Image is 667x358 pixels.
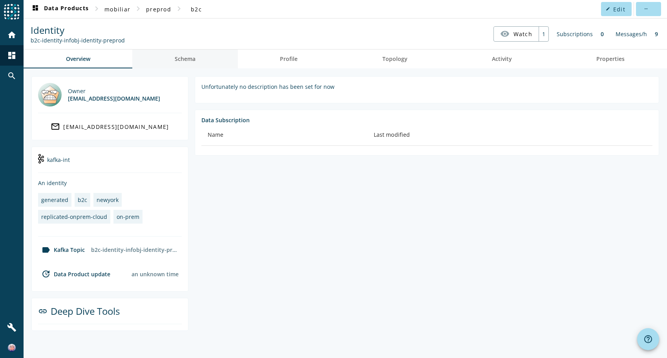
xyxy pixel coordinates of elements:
[41,269,51,279] mat-icon: update
[41,196,68,204] div: generated
[280,56,298,62] span: Profile
[31,24,64,37] span: Identity
[606,7,610,11] mat-icon: edit
[494,27,539,41] button: Watch
[64,123,169,130] div: [EMAIL_ADDRESS][DOMAIN_NAME]
[143,2,174,16] button: preprod
[31,37,125,44] div: Kafka Topic: b2c-identity-infobj-identity-preprod
[7,71,16,81] mat-icon: search
[7,51,16,60] mat-icon: dashboard
[184,2,209,16] button: b2c
[201,83,652,90] div: Unfortunately no description has been set for now
[201,116,652,124] div: Data Subscription
[201,124,367,146] th: Name
[27,2,92,16] button: Data Products
[612,26,651,42] div: Messages/h
[66,56,90,62] span: Overview
[500,29,510,39] mat-icon: visibility
[68,95,160,102] div: [EMAIL_ADDRESS][DOMAIN_NAME]
[78,196,87,204] div: b2c
[31,4,89,14] span: Data Products
[513,27,532,41] span: Watch
[7,30,16,40] mat-icon: home
[101,2,133,16] button: mobiliar
[191,6,202,13] span: b2c
[38,179,182,187] div: An identity
[382,56,408,62] span: Topology
[38,153,182,173] div: kafka-int
[38,269,110,279] div: Data Product update
[92,4,101,13] mat-icon: chevron_right
[597,26,608,42] div: 0
[117,213,139,220] div: on-prem
[7,323,16,332] mat-icon: build
[613,6,625,13] span: Edit
[38,307,48,316] mat-icon: link
[4,4,20,20] img: spoud-logo.svg
[41,213,107,220] div: replicated-onprem-cloud
[133,4,143,13] mat-icon: chevron_right
[68,87,160,95] div: Owner
[174,4,184,13] mat-icon: chevron_right
[367,124,652,146] th: Last modified
[31,4,40,14] mat-icon: dashboard
[97,196,119,204] div: newyork
[38,119,182,134] a: [EMAIL_ADDRESS][DOMAIN_NAME]
[553,26,597,42] div: Subscriptions
[146,6,171,13] span: preprod
[38,83,62,106] img: mbx_300630@mobi.ch
[88,243,182,257] div: b2c-identity-infobj-identity-preprod
[38,154,44,163] img: undefined
[492,56,512,62] span: Activity
[601,2,632,16] button: Edit
[175,56,196,62] span: Schema
[539,27,548,41] div: 1
[596,56,625,62] span: Properties
[38,245,85,255] div: Kafka Topic
[643,334,653,344] mat-icon: help_outline
[644,7,648,11] mat-icon: more_horiz
[651,26,662,42] div: 9
[38,305,182,324] div: Deep Dive Tools
[41,245,51,255] mat-icon: label
[51,122,60,131] mat-icon: mail_outline
[104,6,130,13] span: mobiliar
[8,344,16,352] img: 8a0c387468d6e3c217e870e7a2c3178e
[132,270,179,278] div: an unknown time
